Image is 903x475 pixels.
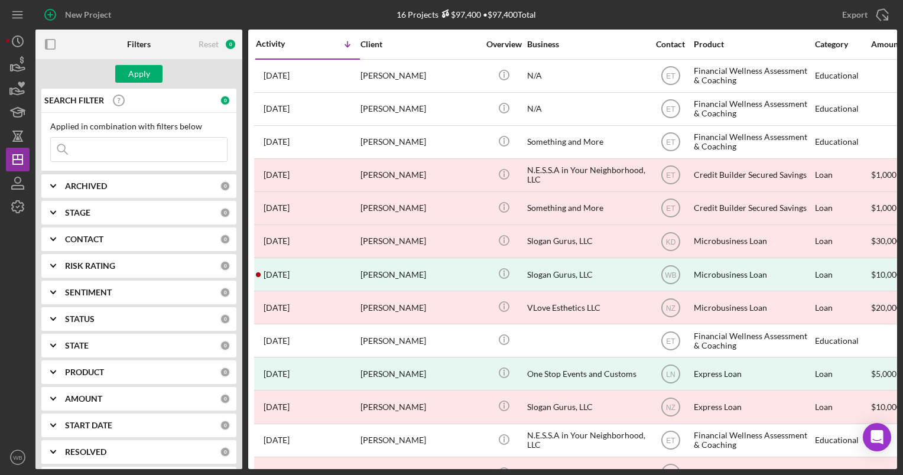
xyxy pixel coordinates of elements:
div: Loan [815,358,870,389]
div: Loan [815,226,870,257]
text: ET [666,171,675,180]
div: [PERSON_NAME] [360,325,479,356]
div: Educational [815,60,870,92]
b: STATE [65,341,89,350]
b: Filters [127,40,151,49]
div: Loan [815,259,870,290]
time: 2023-07-07 18:09 [264,402,290,412]
text: WB [665,271,676,279]
text: ET [666,138,675,147]
div: Educational [815,325,870,356]
time: 2024-06-18 19:53 [264,203,290,213]
b: SENTIMENT [65,288,112,297]
div: Reset [199,40,219,49]
div: Client [360,40,479,49]
b: AMOUNT [65,394,102,404]
div: Microbusiness Loan [694,259,812,290]
div: One Stop Events and Customs [527,358,645,389]
div: $97,400 [438,9,481,19]
time: 2024-08-12 16:27 [264,137,290,147]
div: Category [815,40,870,49]
div: Product [694,40,812,49]
b: ARCHIVED [65,181,107,191]
div: Business [527,40,645,49]
div: Credit Builder Secured Savings [694,160,812,191]
div: Microbusiness Loan [694,292,812,323]
time: 2023-08-17 03:25 [264,369,290,379]
time: 2023-05-24 17:35 [264,435,290,445]
div: 16 Projects • $97,400 Total [397,9,536,19]
div: 0 [220,95,230,106]
div: [PERSON_NAME] [360,259,479,290]
div: Slogan Gurus, LLC [527,259,645,290]
div: N.E.S.S.A in Your Neighborhood, LLC [527,160,645,191]
text: ET [666,72,675,80]
div: [PERSON_NAME] [360,126,479,158]
div: [PERSON_NAME] [360,160,479,191]
div: N/A [527,93,645,125]
div: Express Loan [694,358,812,389]
div: Financial Wellness Assessment & Coaching [694,325,812,356]
div: Microbusiness Loan [694,226,812,257]
text: NZ [666,304,675,312]
div: 0 [220,287,230,298]
text: NZ [666,404,675,412]
div: Loan [815,292,870,323]
time: 2023-10-10 01:11 [264,336,290,346]
div: Activity [256,39,308,48]
div: Educational [815,126,870,158]
div: Credit Builder Secured Savings [694,193,812,224]
div: 0 [220,393,230,404]
text: KD [665,237,675,246]
text: ET [666,337,675,345]
b: START DATE [65,421,112,430]
div: [PERSON_NAME] [360,226,479,257]
b: RISK RATING [65,261,115,271]
div: VLove Esthetics LLC [527,292,645,323]
div: Open Intercom Messenger [863,423,891,451]
div: Slogan Gurus, LLC [527,391,645,422]
b: STAGE [65,208,90,217]
div: [PERSON_NAME] [360,292,479,323]
div: 0 [220,234,230,245]
time: 2024-12-17 12:25 [264,71,290,80]
div: Financial Wellness Assessment & Coaching [694,60,812,92]
b: RESOLVED [65,447,106,457]
time: 2024-08-08 21:15 [264,170,290,180]
b: CONTACT [65,235,103,244]
div: Something and More [527,126,645,158]
text: ET [666,204,675,213]
time: 2023-10-11 12:51 [264,303,290,313]
div: 0 [220,261,230,271]
div: Financial Wellness Assessment & Coaching [694,93,812,125]
div: Educational [815,93,870,125]
b: SEARCH FILTER [44,96,104,105]
div: Something and More [527,193,645,224]
div: Loan [815,193,870,224]
div: [PERSON_NAME] [360,425,479,456]
div: N/A [527,60,645,92]
div: 0 [220,340,230,351]
button: Apply [115,65,163,83]
div: 0 [220,314,230,324]
div: Apply [128,65,150,83]
div: Contact [648,40,693,49]
div: [PERSON_NAME] [360,60,479,92]
div: 0 [220,207,230,218]
div: Export [842,3,868,27]
time: 2024-02-28 00:45 [264,236,290,246]
text: LN [666,370,675,378]
time: 2023-10-25 20:37 [264,270,290,279]
text: ET [666,105,675,113]
div: [PERSON_NAME] [360,193,479,224]
div: Financial Wellness Assessment & Coaching [694,126,812,158]
text: ET [666,437,675,445]
b: PRODUCT [65,367,104,377]
div: New Project [65,3,111,27]
div: Financial Wellness Assessment & Coaching [694,425,812,456]
div: Loan [815,160,870,191]
button: New Project [35,3,123,27]
div: N.E.S.S.A in Your Neighborhood, LLC [527,425,645,456]
div: 0 [220,181,230,191]
div: Express Loan [694,391,812,422]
